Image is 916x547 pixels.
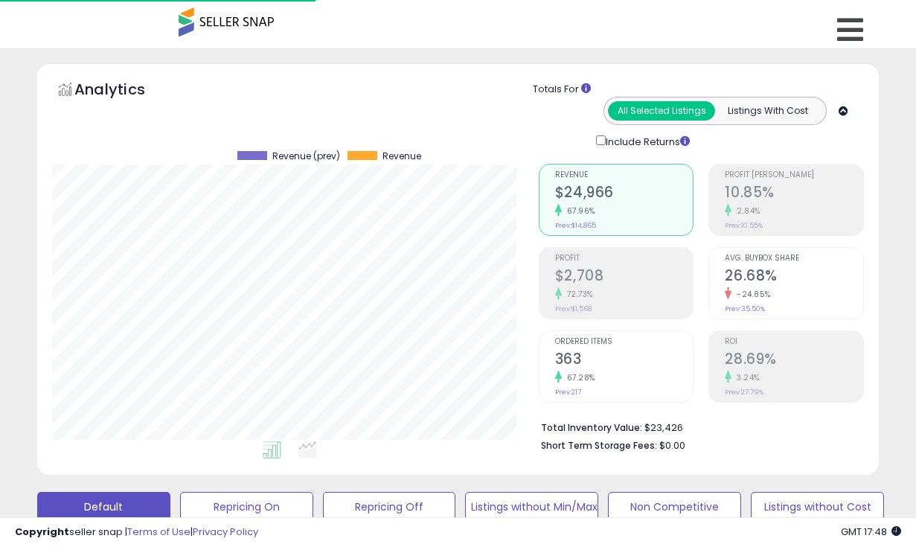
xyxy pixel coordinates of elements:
div: Totals For [533,83,868,97]
button: All Selected Listings [608,101,715,121]
h2: 10.85% [725,184,863,204]
h2: 363 [555,351,694,371]
span: Profit [PERSON_NAME] [725,171,863,179]
small: Prev: 35.50% [725,304,765,313]
button: Listings without Min/Max [465,492,598,522]
li: $23,426 [541,418,853,435]
span: Revenue [555,171,694,179]
small: 67.96% [562,205,595,217]
span: ROI [725,338,863,346]
div: Include Returns [585,132,708,150]
span: Ordered Items [555,338,694,346]
small: Prev: 27.79% [725,388,763,397]
h2: $24,966 [555,184,694,204]
small: -24.85% [731,289,771,300]
button: Repricing On [180,492,313,522]
small: Prev: $1,568 [555,304,592,313]
span: 2025-08-17 17:48 GMT [841,525,901,539]
small: 3.24% [731,372,760,383]
div: seller snap | | [15,525,258,540]
span: Profit [555,255,694,263]
h2: $2,708 [555,267,694,287]
h2: 26.68% [725,267,863,287]
h2: 28.69% [725,351,863,371]
a: Terms of Use [127,525,190,539]
small: 72.73% [562,289,593,300]
small: Prev: 10.55% [725,221,763,230]
strong: Copyright [15,525,69,539]
small: 67.28% [562,372,595,383]
b: Short Term Storage Fees: [541,439,657,452]
button: Default [37,492,170,522]
button: Listings without Cost [751,492,884,522]
button: Repricing Off [323,492,456,522]
span: $0.00 [659,438,685,452]
span: Revenue (prev) [272,151,340,161]
small: 2.84% [731,205,760,217]
span: Avg. Buybox Share [725,255,863,263]
button: Listings With Cost [714,101,821,121]
b: Total Inventory Value: [541,421,642,434]
a: Privacy Policy [193,525,258,539]
h5: Analytics [74,79,174,103]
small: Prev: $14,865 [555,221,596,230]
span: Revenue [382,151,421,161]
small: Prev: 217 [555,388,581,397]
button: Non Competitive [608,492,741,522]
